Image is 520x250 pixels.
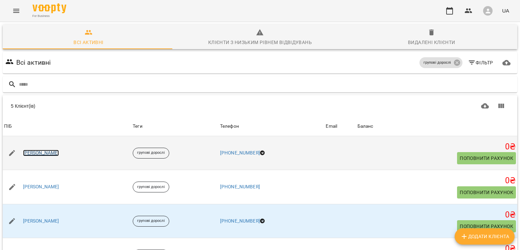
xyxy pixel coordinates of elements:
span: Поповнити рахунок [460,188,513,196]
span: Фільтр [468,59,493,67]
span: Телефон [220,122,323,130]
button: Поповнити рахунок [457,220,516,232]
h6: Всі активні [16,57,51,68]
h5: 0 ₴ [357,175,516,186]
p: групові дорослі [137,184,165,190]
h5: 0 ₴ [357,210,516,220]
div: Клієнти з низьким рівнем відвідувань [208,38,312,46]
div: групові дорослі [133,216,169,227]
button: UA [499,4,512,17]
p: групові дорослі [424,60,451,66]
div: Sort [326,122,337,130]
button: Поповнити рахунок [457,186,516,199]
div: групові дорослі [133,182,169,192]
a: [PERSON_NAME] [23,150,59,157]
span: Email [326,122,354,130]
button: Фільтр [465,57,496,69]
div: Баланс [357,122,373,130]
a: [PHONE_NUMBER] [220,218,260,224]
div: Теги [133,122,217,130]
div: Sort [220,122,239,130]
button: Menu [8,3,24,19]
div: Sort [357,122,373,130]
p: групові дорослі [137,218,165,224]
div: Всі активні [73,38,103,46]
div: Email [326,122,337,130]
button: Завантажити CSV [477,98,493,114]
div: Телефон [220,122,239,130]
div: ПІБ [4,122,12,130]
span: Баланс [357,122,516,130]
div: Table Toolbar [3,95,517,117]
img: Voopty Logo [32,3,66,13]
span: Додати клієнта [460,232,509,241]
span: UA [502,7,509,14]
span: Поповнити рахунок [460,154,513,162]
h5: 0 ₴ [357,142,516,152]
span: Поповнити рахунок [460,222,513,230]
a: [PHONE_NUMBER] [220,150,260,155]
span: ПІБ [4,122,130,130]
div: групові дорослі [419,57,462,68]
div: Видалені клієнти [408,38,455,46]
button: Поповнити рахунок [457,152,516,164]
p: групові дорослі [137,150,165,156]
span: For Business [32,14,66,18]
a: [PHONE_NUMBER] [220,184,260,189]
button: Додати клієнта [455,228,515,245]
a: [PERSON_NAME] [23,218,59,225]
div: групові дорослі [133,148,169,159]
div: Sort [4,122,12,130]
a: [PERSON_NAME] [23,184,59,190]
div: 5 Клієнт(ів) [11,103,256,109]
button: Показати колонки [493,98,509,114]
